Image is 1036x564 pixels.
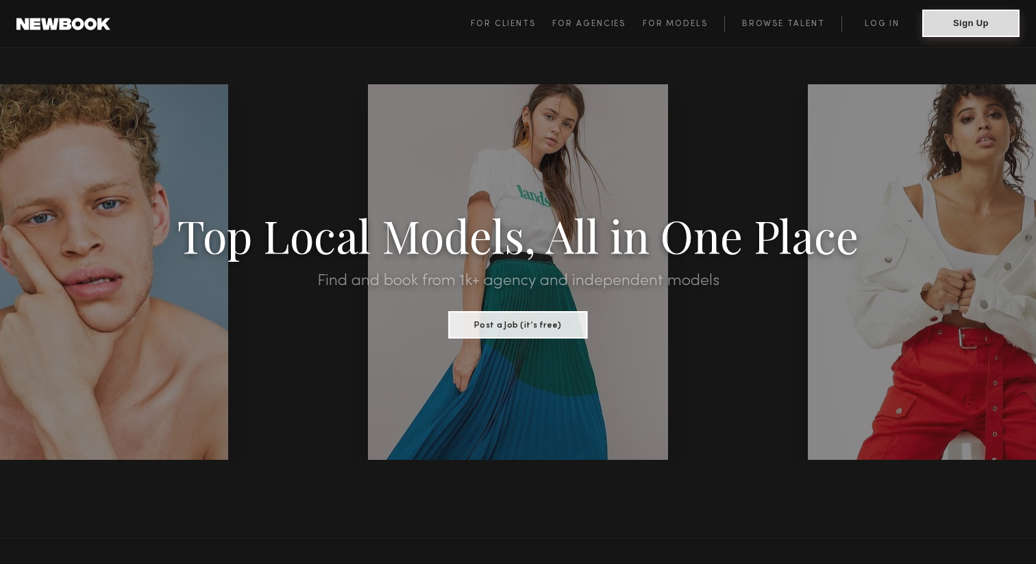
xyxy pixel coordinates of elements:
[77,273,958,289] h2: Find and book from 1k+ agency and independent models
[922,10,1020,37] button: Sign Up
[841,16,922,32] a: Log in
[552,16,642,32] a: For Agencies
[643,20,708,28] span: For Models
[449,316,588,331] a: Post a Job (it’s free)
[471,16,552,32] a: For Clients
[449,311,588,339] button: Post a Job (it’s free)
[471,20,536,28] span: For Clients
[643,16,725,32] a: For Models
[724,16,841,32] a: Browse Talent
[552,20,626,28] span: For Agencies
[77,214,958,256] h1: Top Local Models, All in One Place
